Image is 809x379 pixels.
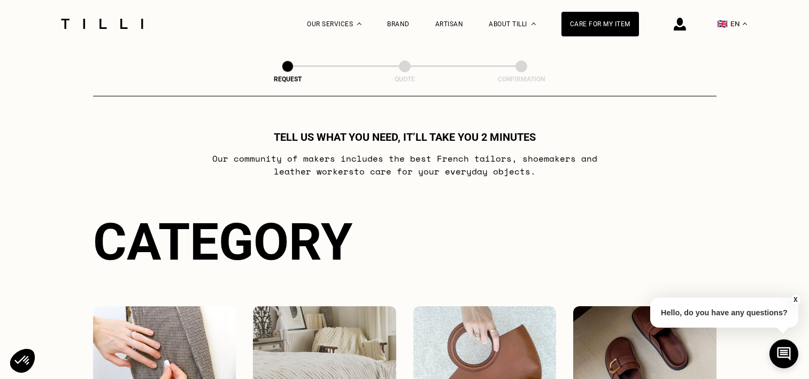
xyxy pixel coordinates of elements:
[790,294,801,306] button: X
[650,298,798,328] p: Hello, do you have any questions?
[531,22,536,25] img: About dropdown menu
[192,152,617,178] p: Our community of makers includes the best French tailors , shoemakers and leather workers to care...
[468,75,575,83] div: Confirmation
[234,75,341,83] div: Request
[717,19,728,29] span: 🇬🇧
[57,19,147,29] img: Tilli seamstress service logo
[387,20,410,28] a: Brand
[351,75,458,83] div: Quote
[93,212,716,272] div: Category
[743,22,747,25] img: menu déroulant
[435,20,464,28] a: Artisan
[561,12,639,36] a: Care for my item
[274,131,536,143] h1: Tell us what you need, it’ll take you 2 minutes
[674,18,686,31] img: login icon
[357,22,361,25] img: Dropdown menu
